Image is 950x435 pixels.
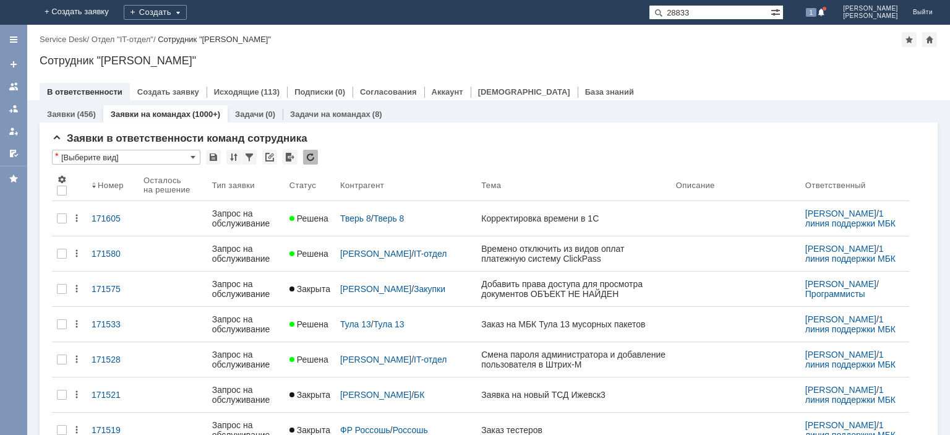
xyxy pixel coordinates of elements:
[303,150,318,165] div: Обновлять список
[92,355,134,364] div: 171528
[374,319,404,329] a: Тула 13
[289,390,330,400] span: Закрыта
[340,425,390,435] a: ФР Россошь
[414,249,447,259] a: IT-отдел
[4,77,24,97] a: Заявки на командах
[212,385,280,405] div: Запрос на обслуживание
[40,35,87,44] a: Service Desk
[481,213,666,223] div: Корректировка времени в 1С
[289,213,328,223] span: Решена
[242,150,257,165] div: Фильтрация...
[290,110,370,119] a: Задачи на командах
[805,350,904,369] div: /
[143,176,192,194] div: Осталось на решение
[72,213,82,223] div: Действия
[414,284,445,294] a: Закупки
[92,390,134,400] div: 171521
[476,312,671,337] a: Заказ на МБК Тула 13 мусорных пакетов
[805,244,896,264] a: 1 линия поддержки МБК
[72,284,82,294] div: Действия
[87,312,139,337] a: 171533
[481,425,666,435] div: Заказ тестеров
[805,314,904,334] div: /
[92,35,153,44] a: Отдел "IT-отдел"
[340,181,384,190] div: Контрагент
[771,6,783,17] span: Расширенный поиск
[212,314,280,334] div: Запрос на обслуживание
[289,249,328,259] span: Решена
[805,420,876,430] a: [PERSON_NAME]
[214,87,259,97] a: Исходящие
[77,110,95,119] div: (456)
[289,319,328,329] span: Решена
[206,150,221,165] div: Сохранить вид
[476,342,671,377] a: Смена пароля администратора и добавление пользователя в Штрих-М
[87,347,139,372] a: 171528
[4,54,24,74] a: Создать заявку
[476,170,671,201] th: Тема
[262,150,277,165] div: Скопировать ссылку на список
[414,355,447,364] a: IT-отдел
[481,279,666,299] div: Добавить права доступа для просмотра документов ОБЪЕКТ НЕ НАЙДЕН
[481,319,666,329] div: Заказ на МБК Тула 13 мусорных пакетов
[289,425,330,435] span: Закрыта
[124,5,187,20] div: Создать
[805,385,896,405] a: 1 линия поддержки МБК
[285,241,335,266] a: Решена
[111,110,190,119] a: Заявки на командах
[340,249,471,259] div: /
[285,347,335,372] a: Решена
[285,170,335,201] th: Статус
[261,87,280,97] div: (113)
[805,209,876,218] a: [PERSON_NAME]
[340,249,411,259] a: [PERSON_NAME]
[212,244,280,264] div: Запрос на обслуживание
[87,206,139,231] a: 171605
[52,132,307,144] span: Заявки в ответственности команд сотрудника
[340,284,471,294] div: /
[294,87,333,97] a: Подписки
[207,236,285,271] a: Запрос на обслуживание
[207,272,285,306] a: Запрос на обслуживание
[285,382,335,407] a: Закрыта
[476,206,671,231] a: Корректировка времени в 1С
[4,144,24,163] a: Мои согласования
[212,279,280,299] div: Запрос на обслуживание
[4,99,24,119] a: Заявки в моей ответственности
[87,277,139,301] a: 171575
[285,206,335,231] a: Решена
[340,319,371,329] a: Тула 13
[98,181,124,190] div: Номер
[805,385,876,395] a: [PERSON_NAME]
[340,213,471,223] div: /
[72,355,82,364] div: Действия
[57,174,67,184] span: Настройки
[335,170,476,201] th: Контрагент
[340,390,411,400] a: [PERSON_NAME]
[476,236,671,271] a: Времено отключить из видов оплат платежную систему ClickPass
[805,279,876,289] a: [PERSON_NAME]
[393,425,428,435] a: Россошь
[72,425,82,435] div: Действия
[212,209,280,228] div: Запрос на обслуживание
[207,377,285,412] a: Запрос на обслуживание
[92,213,134,223] div: 171605
[806,8,817,17] span: 1
[72,319,82,329] div: Действия
[289,355,328,364] span: Решена
[805,314,896,334] a: 1 линия поддержки МБК
[192,110,220,119] div: (1000+)
[805,350,876,360] a: [PERSON_NAME]
[289,284,330,294] span: Закрыта
[481,244,666,264] div: Времено отключить из видов оплат платежную систему ClickPass
[72,390,82,400] div: Действия
[805,279,904,299] div: /
[207,201,285,236] a: Запрос на обслуживание
[92,425,134,435] div: 171519
[805,209,904,228] div: /
[87,382,139,407] a: 171521
[92,319,134,329] div: 171533
[47,110,75,119] a: Заявки
[207,307,285,342] a: Запрос на обслуживание
[800,170,909,201] th: Ответственный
